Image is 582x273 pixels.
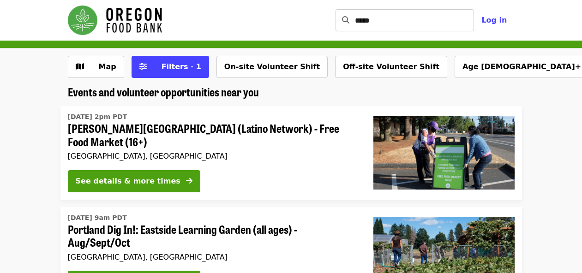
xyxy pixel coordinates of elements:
button: Filters (1 selected) [132,56,209,78]
img: Rigler Elementary School (Latino Network) - Free Food Market (16+) organized by Oregon Food Bank [373,116,515,190]
span: Portland Dig In!: Eastside Learning Garden (all ages) - Aug/Sept/Oct [68,223,359,249]
i: sliders-h icon [139,62,147,71]
div: [GEOGRAPHIC_DATA], [GEOGRAPHIC_DATA] [68,253,359,261]
span: Filters · 1 [162,62,201,71]
button: On-site Volunteer Shift [216,56,328,78]
div: See details & more times [76,176,180,187]
button: Log in [474,11,514,30]
button: See details & more times [68,170,200,192]
i: search icon [342,16,349,24]
span: Events and volunteer opportunities near you [68,83,259,100]
span: [PERSON_NAME][GEOGRAPHIC_DATA] (Latino Network) - Free Food Market (16+) [68,122,359,148]
button: Off-site Volunteer Shift [335,56,447,78]
button: Show map view [68,56,124,78]
time: [DATE] 2pm PDT [68,112,127,122]
span: Map [99,62,116,71]
input: Search [355,9,474,31]
i: arrow-right icon [186,177,192,185]
time: [DATE] 9am PDT [68,213,127,223]
i: map icon [76,62,84,71]
img: Oregon Food Bank - Home [68,6,162,35]
div: [GEOGRAPHIC_DATA], [GEOGRAPHIC_DATA] [68,152,359,160]
a: See details for "Rigler Elementary School (Latino Network) - Free Food Market (16+)" [60,106,522,200]
span: Log in [481,16,507,24]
